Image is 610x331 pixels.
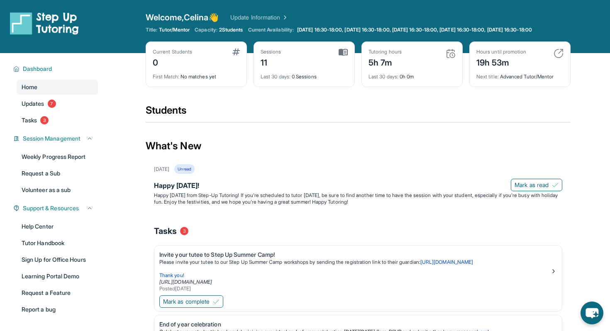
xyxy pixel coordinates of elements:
div: Tutoring hours [368,49,402,55]
span: Title: [146,27,157,33]
p: Happy [DATE] from Step-Up Tutoring! If you're scheduled to tutor [DATE], be sure to find another ... [154,192,562,205]
a: [DATE] 16:30-18:00, [DATE] 16:30-18:00, [DATE] 16:30-18:00, [DATE] 16:30-18:00, [DATE] 16:30-18:00 [295,27,534,33]
div: 0h 0m [368,68,456,80]
span: Welcome, Celina 👋 [146,12,219,23]
span: Tasks [154,225,177,237]
a: Report a bug [17,302,98,317]
div: Posted [DATE] [159,285,550,292]
p: Please invite your tutee to our Step Up Summer Camp workshops by sending the registration link to... [159,259,550,265]
div: Students [146,104,571,122]
span: 2 Students [219,27,243,33]
span: 3 [180,227,188,235]
span: Dashboard [23,65,52,73]
img: Chevron Right [280,13,288,22]
a: Weekly Progress Report [17,149,98,164]
div: No matches yet [153,68,240,80]
span: Tutor/Mentor [159,27,190,33]
div: Invite your tutee to Step Up Summer Camp! [159,251,550,259]
img: card [339,49,348,56]
div: 5h 7m [368,55,402,68]
span: Next title : [476,73,499,80]
span: First Match : [153,73,179,80]
a: Tasks3 [17,113,98,128]
img: card [554,49,564,58]
a: Updates7 [17,96,98,111]
div: Sessions [261,49,281,55]
button: Mark as read [511,179,562,191]
span: 7 [48,100,56,108]
a: Request a Sub [17,166,98,181]
a: Learning Portal Demo [17,269,98,284]
span: Session Management [23,134,81,143]
div: Unread [174,164,194,174]
span: Thank you! [159,272,184,278]
div: What's New [146,128,571,164]
div: 0 Sessions [261,68,348,80]
div: Happy [DATE]! [154,180,562,192]
a: Invite your tutee to Step Up Summer Camp!Please invite your tutee to our Step Up Summer Camp work... [154,246,562,294]
span: Home [22,83,37,91]
span: Support & Resources [23,204,79,212]
img: card [232,49,240,55]
img: Mark as read [552,182,559,188]
span: Current Availability: [248,27,294,33]
div: 0 [153,55,192,68]
span: Tasks [22,116,37,124]
div: Current Students [153,49,192,55]
span: 3 [40,116,49,124]
div: Hours until promotion [476,49,526,55]
img: card [446,49,456,58]
span: Mark as complete [163,297,210,306]
span: Last 30 days : [261,73,290,80]
a: Sign Up for Office Hours [17,252,98,267]
div: Advanced Tutor/Mentor [476,68,564,80]
button: Session Management [20,134,93,143]
a: [URL][DOMAIN_NAME] [159,279,212,285]
a: Update Information [230,13,288,22]
div: [DATE] [154,166,169,173]
button: Dashboard [20,65,93,73]
a: Request a Feature [17,285,98,300]
a: [URL][DOMAIN_NAME] [420,259,473,265]
a: Volunteer as a sub [17,183,98,197]
a: Tutor Handbook [17,236,98,251]
img: logo [10,12,79,35]
span: Mark as read [515,181,549,189]
button: Mark as complete [159,295,223,308]
img: Mark as complete [213,298,220,305]
a: Home [17,80,98,95]
div: 19h 53m [476,55,526,68]
div: End of year celebration [159,320,550,329]
button: Support & Resources [20,204,93,212]
span: Capacity: [195,27,217,33]
button: chat-button [581,302,603,324]
span: Last 30 days : [368,73,398,80]
div: 11 [261,55,281,68]
span: [DATE] 16:30-18:00, [DATE] 16:30-18:00, [DATE] 16:30-18:00, [DATE] 16:30-18:00, [DATE] 16:30-18:00 [297,27,532,33]
span: Updates [22,100,44,108]
a: Help Center [17,219,98,234]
